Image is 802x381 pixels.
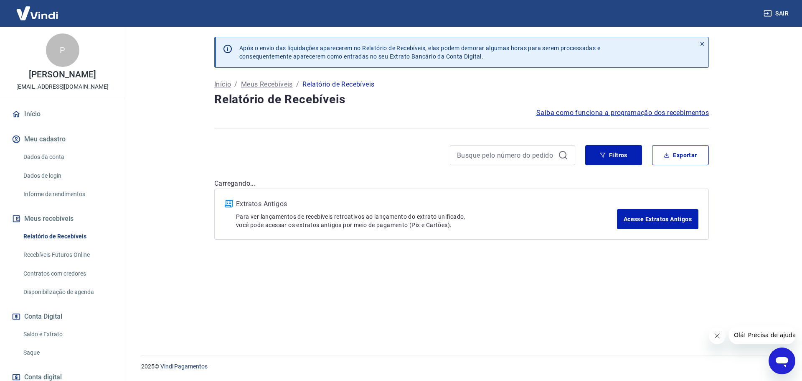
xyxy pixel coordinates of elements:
a: Saque [20,344,115,361]
a: Início [214,79,231,89]
a: Vindi Pagamentos [160,363,208,370]
span: Olá! Precisa de ajuda? [5,6,70,13]
a: Saiba como funciona a programação dos recebimentos [536,108,709,118]
p: / [296,79,299,89]
a: Contratos com credores [20,265,115,282]
p: Extratos Antigos [236,199,617,209]
p: Relatório de Recebíveis [302,79,374,89]
button: Sair [762,6,792,21]
iframe: Botão para abrir a janela de mensagens [769,348,795,374]
img: ícone [225,200,233,207]
img: Vindi [10,0,64,26]
div: P [46,33,79,67]
p: / [234,79,237,89]
p: 2025 © [141,362,782,371]
a: Dados de login [20,167,115,184]
p: [EMAIL_ADDRESS][DOMAIN_NAME] [16,82,109,91]
a: Dados da conta [20,148,115,166]
a: Disponibilização de agenda [20,284,115,301]
button: Conta Digital [10,307,115,326]
a: Saldo e Extrato [20,326,115,343]
iframe: Fechar mensagem [709,327,726,344]
p: Carregando... [214,179,709,189]
p: Para ver lançamentos de recebíveis retroativos ao lançamento do extrato unificado, você pode aces... [236,212,617,229]
button: Meus recebíveis [10,210,115,228]
input: Busque pelo número do pedido [457,149,555,161]
button: Filtros [585,145,642,165]
a: Meus Recebíveis [241,79,293,89]
a: Recebíveis Futuros Online [20,246,115,263]
a: Acesse Extratos Antigos [617,209,698,229]
p: Após o envio das liquidações aparecerem no Relatório de Recebíveis, elas podem demorar algumas ho... [239,44,600,61]
iframe: Mensagem da empresa [729,326,795,344]
a: Informe de rendimentos [20,186,115,203]
a: Início [10,105,115,123]
button: Exportar [652,145,709,165]
p: [PERSON_NAME] [29,70,96,79]
h4: Relatório de Recebíveis [214,91,709,108]
a: Relatório de Recebíveis [20,228,115,245]
button: Meu cadastro [10,130,115,148]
